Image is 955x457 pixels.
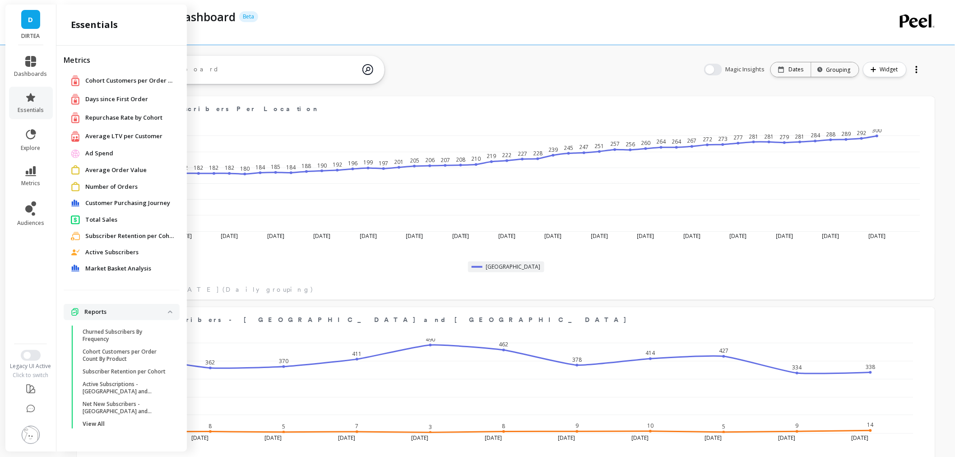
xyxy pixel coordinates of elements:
[168,311,172,313] img: down caret icon
[85,248,139,257] span: Active Subscribers
[14,33,47,40] p: DIRTEA
[105,315,627,325] span: Churned Subscribers - [GEOGRAPHIC_DATA] and [GEOGRAPHIC_DATA]
[5,372,56,379] div: Click to switch
[71,308,79,316] img: navigation item icon
[71,75,80,86] img: navigation item icon
[71,149,80,158] img: navigation item icon
[85,166,147,175] span: Average Order Value
[85,95,148,104] span: Days since First Order
[85,132,162,141] span: Average LTV per Customer
[880,65,901,74] span: Widget
[71,19,118,31] h2: essentials
[71,165,80,175] img: navigation item icon
[71,215,80,224] img: navigation item icon
[21,145,41,152] span: explore
[83,420,105,428] p: View All
[85,166,172,175] a: Average Order Value
[85,76,176,85] a: Cohort Customers per Order Count
[85,149,172,158] a: Ad Spend
[362,57,373,82] img: magic search icon
[726,65,767,74] span: Magic Insights
[85,182,138,191] span: Number of Orders
[18,107,44,114] span: essentials
[85,248,172,257] a: Active Subscribers
[71,182,80,191] img: navigation item icon
[71,112,80,123] img: navigation item icon
[85,215,172,224] a: Total Sales
[85,113,162,122] span: Repurchase Rate by Cohort
[71,131,80,142] img: navigation item icon
[83,368,166,375] p: Subscriber Retention per Cohort
[71,232,80,241] img: navigation item icon
[22,426,40,444] img: profile picture
[83,328,169,343] p: Churned Subscribers By Frequency
[85,232,176,241] a: Subscriber Retention per Cohort
[17,219,44,227] span: audiences
[84,308,168,317] p: Reports
[14,70,47,78] span: dashboards
[83,401,169,415] p: Net New Subscribers - [GEOGRAPHIC_DATA] and [GEOGRAPHIC_DATA]
[83,381,169,395] p: Active Subscriptions - [GEOGRAPHIC_DATA] and [GEOGRAPHIC_DATA]
[85,95,172,104] a: Days since First Order
[71,200,80,207] img: navigation item icon
[85,199,170,208] span: Customer Purchasing Journey
[105,104,320,114] span: Active Subscribers Per Location
[85,132,172,141] a: Average LTV per Customer
[223,285,314,294] span: (Daily grouping)
[21,180,40,187] span: metrics
[863,62,907,77] button: Widget
[85,149,113,158] span: Ad Spend
[83,348,169,363] p: Cohort Customers per Order Count By Product
[789,66,804,73] p: Dates
[820,65,851,74] div: Grouping
[71,249,80,256] img: navigation item icon
[85,215,117,224] span: Total Sales
[64,55,180,65] h2: Metrics
[71,93,80,105] img: navigation item icon
[85,182,172,191] a: Number of Orders
[105,313,901,326] span: Churned Subscribers - US and UK
[71,265,80,272] img: navigation item icon
[105,103,901,115] span: Active Subscribers Per Location
[239,11,258,22] p: Beta
[28,14,33,25] span: D
[486,263,541,270] span: [GEOGRAPHIC_DATA]
[85,113,172,122] a: Repurchase Rate by Cohort
[5,363,56,370] div: Legacy UI Active
[85,199,172,208] a: Customer Purchasing Journey
[21,350,41,361] button: Switch to New UI
[85,264,151,273] span: Market Basket Analysis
